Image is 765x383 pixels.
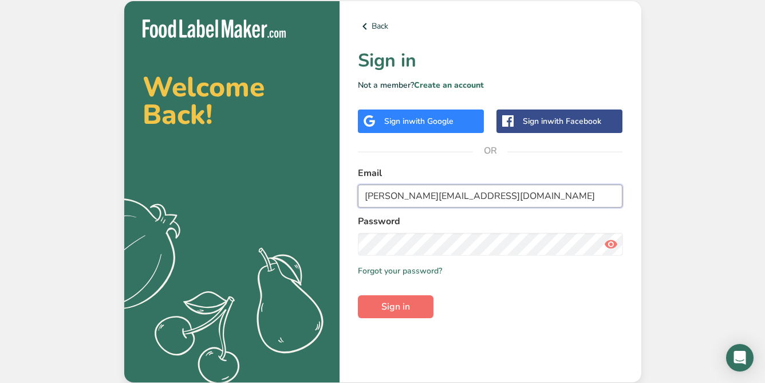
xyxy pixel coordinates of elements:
a: Back [358,19,623,33]
span: OR [473,134,507,168]
input: Enter Your Email [358,185,623,208]
span: with Facebook [547,116,601,127]
span: Sign in [381,300,410,314]
div: Sign in [384,115,454,127]
div: Sign in [523,115,601,127]
span: with Google [409,116,454,127]
h2: Welcome Back! [143,73,321,128]
div: Open Intercom Messenger [726,344,754,372]
label: Password [358,214,623,228]
h1: Sign in [358,47,623,75]
p: Not a member? [358,79,623,91]
button: Sign in [358,295,433,318]
label: Email [358,166,623,180]
img: Food Label Maker [143,19,286,38]
a: Forgot your password? [358,265,442,277]
a: Create an account [414,80,484,91]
